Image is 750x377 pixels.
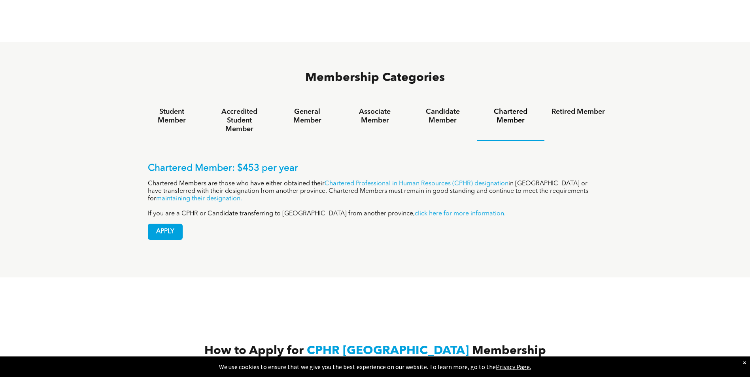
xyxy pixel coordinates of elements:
[280,107,334,125] h4: General Member
[148,180,603,203] p: Chartered Members are those who have either obtained their in [GEOGRAPHIC_DATA] or have transferr...
[148,210,603,218] p: If you are a CPHR or Candidate transferring to [GEOGRAPHIC_DATA] from another province,
[416,107,469,125] h4: Candidate Member
[743,358,746,366] div: Dismiss notification
[213,107,266,134] h4: Accredited Student Member
[156,196,242,202] a: maintaining their designation.
[148,224,183,240] a: APPLY
[484,107,537,125] h4: Chartered Member
[204,345,304,357] span: How to Apply for
[325,181,508,187] a: Chartered Professional in Human Resources (CPHR) designation
[148,224,182,239] span: APPLY
[472,345,546,357] span: Membership
[145,107,198,125] h4: Student Member
[148,163,603,174] p: Chartered Member: $453 per year
[552,107,605,116] h4: Retired Member
[307,345,469,357] span: CPHR [GEOGRAPHIC_DATA]
[415,211,506,217] a: click here for more information.
[305,72,445,84] span: Membership Categories
[348,107,402,125] h4: Associate Member
[496,363,531,371] a: Privacy Page.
